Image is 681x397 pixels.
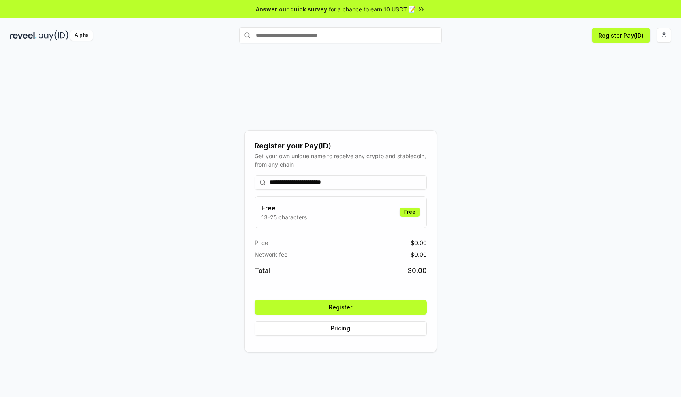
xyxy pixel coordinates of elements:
h3: Free [261,203,307,213]
span: Price [255,238,268,247]
button: Pricing [255,321,427,336]
div: Alpha [70,30,93,41]
button: Register Pay(ID) [592,28,650,43]
span: $ 0.00 [411,238,427,247]
p: 13-25 characters [261,213,307,221]
span: Network fee [255,250,287,259]
span: $ 0.00 [408,266,427,275]
span: Answer our quick survey [256,5,327,13]
img: pay_id [39,30,69,41]
img: reveel_dark [10,30,37,41]
div: Free [400,208,420,217]
button: Register [255,300,427,315]
div: Get your own unique name to receive any crypto and stablecoin, from any chain [255,152,427,169]
div: Register your Pay(ID) [255,140,427,152]
span: $ 0.00 [411,250,427,259]
span: for a chance to earn 10 USDT 📝 [329,5,415,13]
span: Total [255,266,270,275]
